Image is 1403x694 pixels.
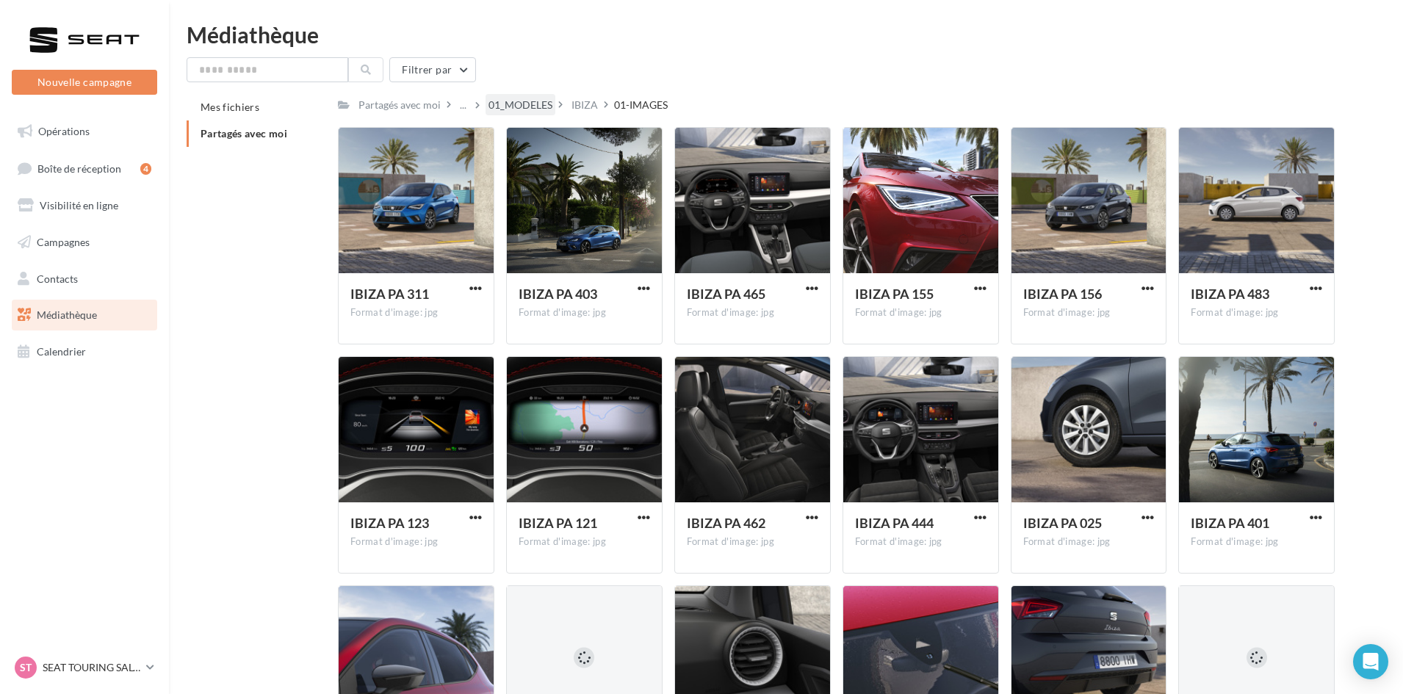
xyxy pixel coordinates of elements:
[12,654,157,682] a: ST SEAT TOURING SALON
[37,308,97,321] span: Médiathèque
[687,535,818,549] div: Format d'image: jpg
[38,125,90,137] span: Opérations
[457,95,469,115] div: ...
[350,535,482,549] div: Format d'image: jpg
[1191,286,1269,302] span: IBIZA PA 483
[687,306,818,319] div: Format d'image: jpg
[201,127,287,140] span: Partagés avec moi
[389,57,476,82] button: Filtrer par
[1191,306,1322,319] div: Format d'image: jpg
[519,306,650,319] div: Format d'image: jpg
[37,272,78,284] span: Contacts
[1191,515,1269,531] span: IBIZA PA 401
[9,153,160,184] a: Boîte de réception4
[855,535,987,549] div: Format d'image: jpg
[350,515,429,531] span: IBIZA PA 123
[37,162,121,174] span: Boîte de réception
[201,101,259,113] span: Mes fichiers
[1353,644,1388,679] div: Open Intercom Messenger
[519,286,597,302] span: IBIZA PA 403
[140,163,151,175] div: 4
[9,264,160,294] a: Contacts
[20,660,32,675] span: ST
[9,190,160,221] a: Visibilité en ligne
[1023,515,1102,531] span: IBIZA PA 025
[40,199,118,212] span: Visibilité en ligne
[519,535,650,549] div: Format d'image: jpg
[855,306,987,319] div: Format d'image: jpg
[571,98,598,112] div: IBIZA
[187,24,1385,46] div: Médiathèque
[687,515,765,531] span: IBIZA PA 462
[1023,306,1155,319] div: Format d'image: jpg
[12,70,157,95] button: Nouvelle campagne
[1023,286,1102,302] span: IBIZA PA 156
[37,345,86,358] span: Calendrier
[855,515,934,531] span: IBIZA PA 444
[687,286,765,302] span: IBIZA PA 465
[358,98,441,112] div: Partagés avec moi
[1191,535,1322,549] div: Format d'image: jpg
[43,660,140,675] p: SEAT TOURING SALON
[350,306,482,319] div: Format d'image: jpg
[488,98,552,112] div: 01_MODELES
[855,286,934,302] span: IBIZA PA 155
[37,236,90,248] span: Campagnes
[9,336,160,367] a: Calendrier
[9,227,160,258] a: Campagnes
[519,515,597,531] span: IBIZA PA 121
[1023,535,1155,549] div: Format d'image: jpg
[9,116,160,147] a: Opérations
[9,300,160,330] a: Médiathèque
[614,98,668,112] div: 01-IMAGES
[350,286,429,302] span: IBIZA PA 311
